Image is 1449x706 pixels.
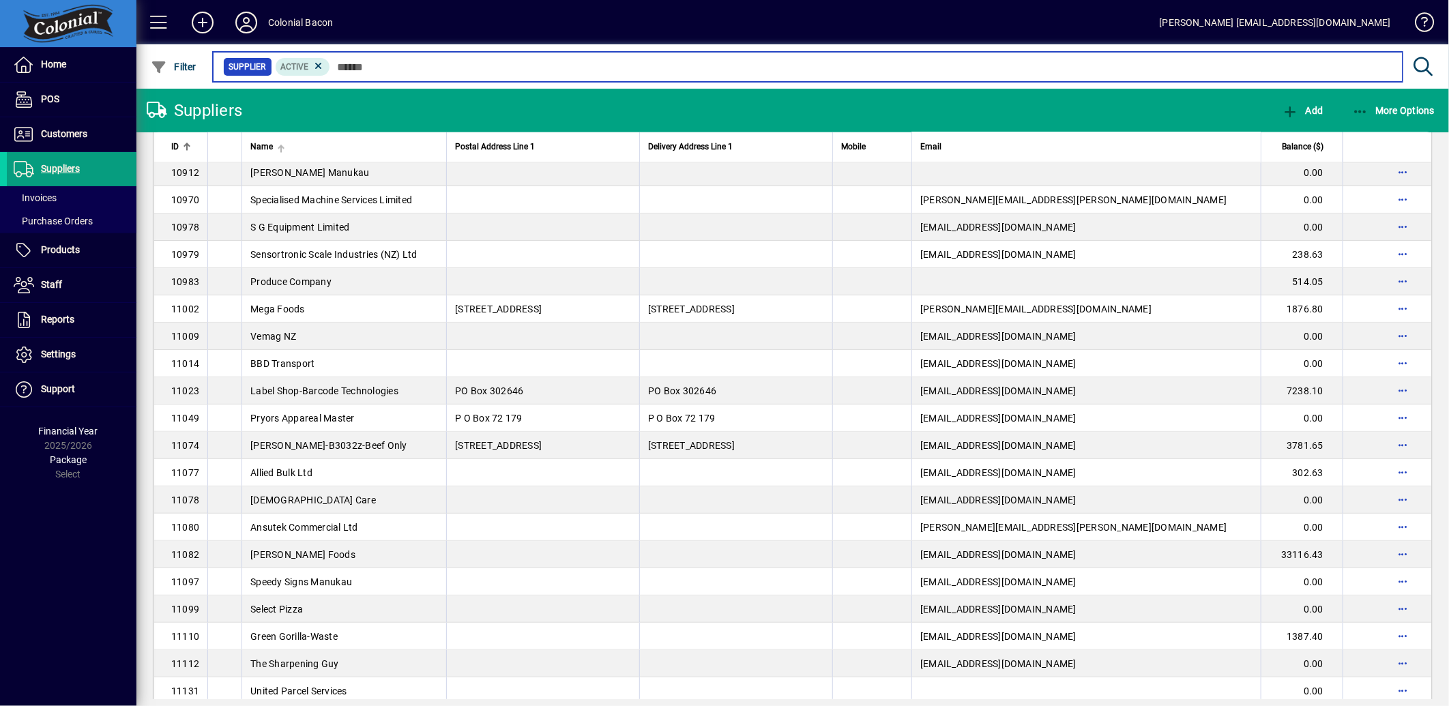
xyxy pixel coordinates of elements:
[1392,489,1414,511] button: More options
[920,194,1227,205] span: [PERSON_NAME][EMAIL_ADDRESS][PERSON_NAME][DOMAIN_NAME]
[14,192,57,203] span: Invoices
[171,194,199,205] span: 10970
[250,631,338,642] span: Green Gorilla-Waste
[181,10,224,35] button: Add
[920,604,1077,615] span: [EMAIL_ADDRESS][DOMAIN_NAME]
[224,10,268,35] button: Profile
[250,440,407,451] span: [PERSON_NAME]-B3032z-Beef Only
[41,163,80,174] span: Suppliers
[1392,598,1414,620] button: More options
[250,167,369,178] span: [PERSON_NAME] Manukau
[250,331,296,342] span: Vemag NZ
[1261,295,1343,323] td: 1876.80
[1352,105,1435,116] span: More Options
[1261,514,1343,541] td: 0.00
[841,140,903,155] div: Mobile
[920,467,1077,478] span: [EMAIL_ADDRESS][DOMAIN_NAME]
[648,413,716,424] span: P O Box 72 179
[1282,105,1323,116] span: Add
[1261,405,1343,432] td: 0.00
[14,216,93,226] span: Purchase Orders
[1261,268,1343,295] td: 514.05
[1392,380,1414,402] button: More options
[1261,377,1343,405] td: 7238.10
[648,140,733,155] span: Delivery Address Line 1
[250,467,312,478] span: Allied Bulk Ltd
[455,385,523,396] span: PO Box 302646
[920,440,1077,451] span: [EMAIL_ADDRESS][DOMAIN_NAME]
[7,83,136,117] a: POS
[171,467,199,478] span: 11077
[1261,677,1343,705] td: 0.00
[455,140,535,155] span: Postal Address Line 1
[920,631,1077,642] span: [EMAIL_ADDRESS][DOMAIN_NAME]
[250,495,376,505] span: [DEMOGRAPHIC_DATA] Care
[920,222,1077,233] span: [EMAIL_ADDRESS][DOMAIN_NAME]
[171,413,199,424] span: 11049
[250,549,355,560] span: [PERSON_NAME] Foods
[41,128,87,139] span: Customers
[1261,650,1343,677] td: 0.00
[1392,271,1414,293] button: More options
[171,522,199,533] span: 11080
[1392,626,1414,647] button: More options
[250,358,314,369] span: BBD Transport
[1405,3,1432,47] a: Knowledge Base
[7,372,136,407] a: Support
[1392,435,1414,456] button: More options
[1261,623,1343,650] td: 1387.40
[250,304,305,314] span: Mega Foods
[229,60,266,74] span: Supplier
[7,268,136,302] a: Staff
[250,276,332,287] span: Produce Company
[250,249,418,260] span: Sensortronic Scale Industries (NZ) Ltd
[171,658,199,669] span: 11112
[171,331,199,342] span: 11009
[920,495,1077,505] span: [EMAIL_ADDRESS][DOMAIN_NAME]
[1261,459,1343,486] td: 302.63
[7,209,136,233] a: Purchase Orders
[250,194,412,205] span: Specialised Machine Services Limited
[920,331,1077,342] span: [EMAIL_ADDRESS][DOMAIN_NAME]
[1392,216,1414,238] button: More options
[1392,680,1414,702] button: More options
[7,303,136,337] a: Reports
[1261,186,1343,214] td: 0.00
[250,140,438,155] div: Name
[1261,159,1343,186] td: 0.00
[841,140,866,155] span: Mobile
[41,59,66,70] span: Home
[39,426,98,437] span: Financial Year
[920,140,941,155] span: Email
[920,140,1253,155] div: Email
[250,604,303,615] span: Select Pizza
[1392,462,1414,484] button: More options
[648,385,716,396] span: PO Box 302646
[147,100,242,121] div: Suppliers
[171,358,199,369] span: 11014
[1392,325,1414,347] button: More options
[1270,140,1336,155] div: Balance ($)
[250,522,358,533] span: Ansutek Commercial Ltd
[171,385,199,396] span: 11023
[1278,98,1326,123] button: Add
[1392,653,1414,675] button: More options
[171,686,199,696] span: 11131
[920,413,1077,424] span: [EMAIL_ADDRESS][DOMAIN_NAME]
[250,222,349,233] span: S G Equipment Limited
[1392,544,1414,565] button: More options
[171,304,199,314] span: 11002
[250,385,398,396] span: Label Shop-Barcode Technologies
[455,413,523,424] span: P O Box 72 179
[171,495,199,505] span: 11078
[1392,571,1414,593] button: More options
[1282,140,1323,155] span: Balance ($)
[7,338,136,372] a: Settings
[41,349,76,359] span: Settings
[250,686,347,696] span: United Parcel Services
[1261,241,1343,268] td: 238.63
[250,576,352,587] span: Speedy Signs Manukau
[151,61,196,72] span: Filter
[7,233,136,267] a: Products
[41,244,80,255] span: Products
